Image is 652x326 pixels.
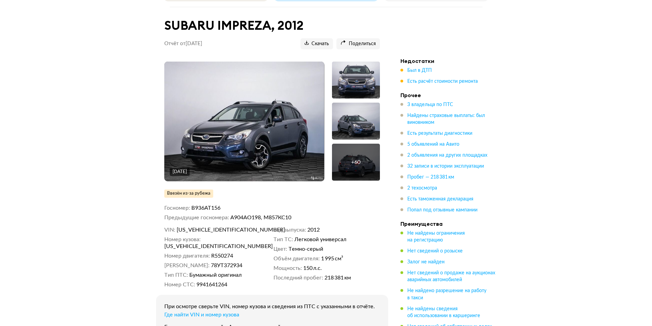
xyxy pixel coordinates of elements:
[407,288,486,300] span: Не найдено разрешение на работу в такси
[407,68,432,73] span: Был в ДТП
[167,191,210,197] span: Ввезён из-за рубежа
[407,113,485,125] span: Найдены страховые выплаты: был виновником
[407,131,472,136] span: Есть результаты диагностики
[196,281,227,288] span: 9941641264
[407,307,480,318] span: Не найдены сведения об использовании в каршеринге
[191,205,220,211] span: В936АТ156
[189,272,242,278] span: Бумажный оригинал
[407,153,487,158] span: 2 объявления на других площадках
[305,41,329,47] span: Скачать
[273,274,323,281] dt: Последний пробег
[341,41,376,47] span: Поделиться
[324,274,351,281] span: 218 381 км
[164,226,175,233] dt: VIN
[164,312,239,317] span: Где найти VIN и номер кузова
[407,164,484,169] span: 32 записи в истории эксплуатации
[407,79,478,84] span: Есть расчёт стоимости ремонта
[164,272,188,278] dt: Тип ПТС
[400,220,496,227] h4: Преимущества
[164,243,243,250] span: [US_VEHICLE_IDENTIFICATION_NUMBER]
[273,255,320,262] dt: Объём двигателя
[407,249,463,253] span: Нет сведений о розыске
[273,265,302,272] dt: Мощность
[407,142,459,147] span: 5 объявлений на Авито
[321,255,343,262] span: 1 995 см³
[164,62,324,181] img: Main car
[164,262,209,269] dt: [PERSON_NAME]
[164,214,229,221] dt: Предыдущие госномера
[164,205,190,211] dt: Госномер
[407,102,453,107] span: 3 владельца по ПТС
[400,57,496,64] h4: Недостатки
[400,92,496,99] h4: Прочее
[407,208,477,212] span: Попал под отзывные кампании
[407,175,454,180] span: Пробег — 218 381 км
[164,236,201,243] dt: Номер кузова
[294,236,346,243] span: Легковой универсал
[273,246,287,252] dt: Цвет
[301,38,333,49] button: Скачать
[273,226,306,233] dt: Год выпуска
[172,169,187,175] div: [DATE]
[289,246,323,252] span: Темно-серый
[164,252,210,259] dt: Номер двигателя
[303,265,322,272] span: 150 л.с.
[211,262,242,269] span: 78УТ372934
[230,214,380,221] dd: А904АО198, М857КС10
[164,18,380,33] h1: SUBARU IMPREZA, 2012
[407,231,465,243] span: Не найдены ограничения на регистрацию
[407,271,495,282] span: Нет сведений о продаже на аукционах аварийных автомобилей
[164,303,380,310] p: При осмотре сверьте VIN, номер кузова и сведения из ПТС с указанными в отчёте.
[211,252,233,259] span: R550274
[273,236,293,243] dt: Тип ТС
[164,281,195,288] dt: Номер СТС
[177,226,255,233] span: [US_VEHICLE_IDENTIFICATION_NUMBER]
[407,260,445,264] span: Залог не найден
[336,38,380,49] button: Поделиться
[407,197,473,201] span: Есть таможенная декларация
[164,40,202,47] p: Отчёт от [DATE]
[407,186,437,191] span: 2 техосмотра
[351,159,360,166] div: + 60
[307,226,320,233] span: 2012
